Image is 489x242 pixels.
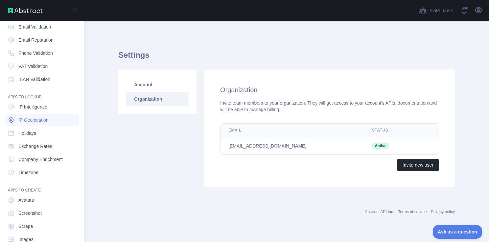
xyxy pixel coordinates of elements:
[428,7,454,14] span: Invite users
[118,50,455,66] h1: Settings
[398,210,427,214] a: Terms of service
[18,37,54,43] span: Email Reputation
[397,159,439,171] button: Invite new user
[18,24,51,30] span: Email Validation
[221,137,364,155] td: [EMAIL_ADDRESS][DOMAIN_NAME]
[18,143,52,150] span: Exchange Rates
[18,223,33,230] span: Scrape
[18,50,53,56] span: Phone Validation
[5,194,79,206] a: Avatars
[5,47,79,59] a: Phone Validation
[18,169,38,176] span: Timezone
[5,87,79,100] div: API'S TO LOOKUP
[5,34,79,46] a: Email Reputation
[8,8,43,13] img: Abstract API
[5,140,79,152] a: Exchange Rates
[433,225,482,239] iframe: Toggle Customer Support
[18,197,34,203] span: Avatars
[364,124,414,137] th: Status
[5,207,79,219] a: Screenshot
[418,5,455,16] button: Invite users
[18,130,36,136] span: Holidays
[220,85,439,94] h2: Organization
[18,117,49,123] span: IP Geolocation
[18,63,48,70] span: VAT Validation
[18,76,50,83] span: IBAN Validation
[5,101,79,113] a: IP Intelligence
[5,114,79,126] a: IP Geolocation
[18,156,63,163] span: Company Enrichment
[5,180,79,193] div: API'S TO CREATE
[126,92,189,106] a: Organization
[18,104,47,110] span: IP Intelligence
[126,77,189,92] a: Account
[5,21,79,33] a: Email Validation
[365,210,394,214] a: Abstract API Inc.
[5,153,79,165] a: Company Enrichment
[5,127,79,139] a: Holidays
[372,143,389,149] span: Active
[220,100,439,113] div: Invite team members to your organization. They will get access to your account's APIs, documentat...
[5,167,79,178] a: Timezone
[431,210,455,214] a: Privacy policy
[18,210,42,216] span: Screenshot
[5,220,79,232] a: Scrape
[221,124,364,137] th: Email
[5,60,79,72] a: VAT Validation
[5,73,79,85] a: IBAN Validation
